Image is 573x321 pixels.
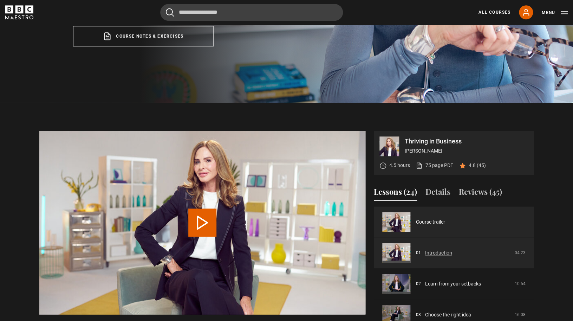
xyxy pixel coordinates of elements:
[469,162,486,169] p: 4.8 (45)
[39,131,365,314] video-js: Video Player
[425,249,452,257] a: Introduction
[5,5,33,19] svg: BBC Maestro
[425,311,471,319] a: Choose the right idea
[166,8,174,17] button: Submit the search query
[188,208,216,237] button: Play Video
[416,162,453,169] a: 75 page PDF
[478,9,510,15] a: All Courses
[160,4,343,21] input: Search
[459,186,502,201] button: Reviews (45)
[73,26,214,46] a: Course notes & exercises
[541,9,568,16] button: Toggle navigation
[405,147,528,155] p: [PERSON_NAME]
[425,186,450,201] button: Details
[416,218,445,226] a: Course trailer
[374,186,417,201] button: Lessons (24)
[425,280,481,288] a: Learn from your setbacks
[389,162,410,169] p: 4.5 hours
[405,138,528,145] p: Thriving in Business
